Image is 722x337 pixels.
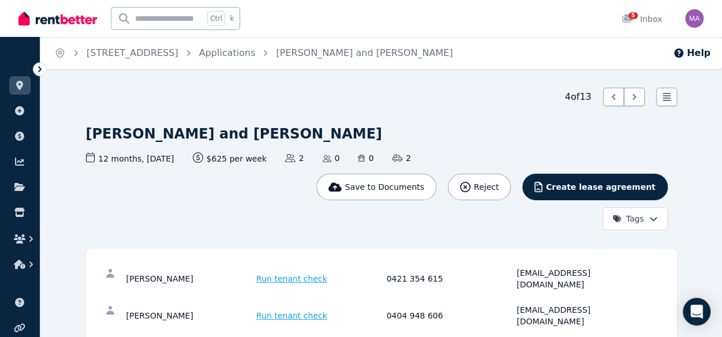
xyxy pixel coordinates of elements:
[256,273,327,284] span: Run tenant check
[230,14,234,23] span: k
[392,152,411,164] span: 2
[345,181,424,193] span: Save to Documents
[673,46,710,60] button: Help
[199,47,256,58] a: Applications
[517,267,644,290] div: [EMAIL_ADDRESS][DOMAIN_NAME]
[86,125,382,143] h1: [PERSON_NAME] and [PERSON_NAME]
[448,174,511,200] button: Reject
[685,9,704,28] img: Matthew
[276,47,452,58] a: [PERSON_NAME] and [PERSON_NAME]
[358,152,373,164] span: 0
[86,152,174,164] span: 12 months , [DATE]
[87,47,178,58] a: [STREET_ADDRESS]
[207,11,225,26] span: Ctrl
[474,181,499,193] span: Reject
[256,310,327,321] span: Run tenant check
[387,267,514,290] div: 0421 354 615
[622,13,662,25] div: Inbox
[193,152,267,164] span: $625 per week
[612,213,644,224] span: Tags
[629,12,638,19] span: 5
[683,298,710,325] div: Open Intercom Messenger
[522,174,667,200] button: Create lease agreement
[126,267,253,290] div: [PERSON_NAME]
[126,304,253,327] div: [PERSON_NAME]
[387,304,514,327] div: 0404 948 606
[323,152,340,164] span: 0
[18,10,97,27] img: RentBetter
[316,174,436,200] button: Save to Documents
[603,207,668,230] button: Tags
[40,37,466,69] nav: Breadcrumb
[565,90,592,104] span: 4 of 13
[546,181,656,193] span: Create lease agreement
[517,304,644,327] div: [EMAIL_ADDRESS][DOMAIN_NAME]
[285,152,304,164] span: 2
